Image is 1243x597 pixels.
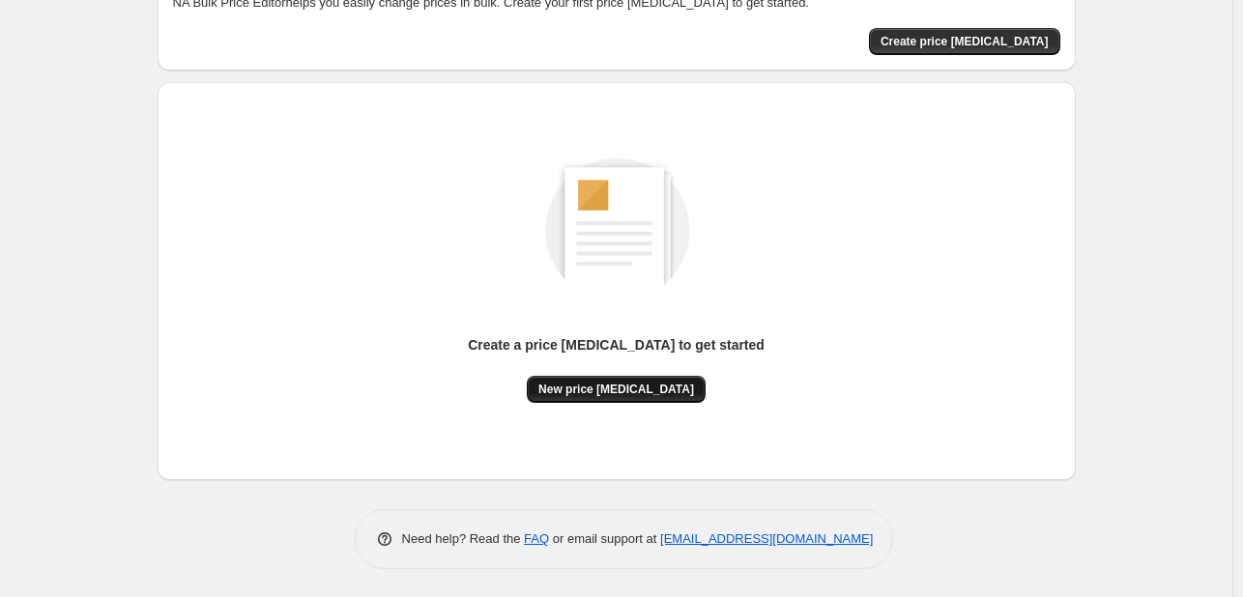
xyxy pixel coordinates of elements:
a: [EMAIL_ADDRESS][DOMAIN_NAME] [660,531,873,546]
p: Create a price [MEDICAL_DATA] to get started [468,335,765,355]
button: New price [MEDICAL_DATA] [527,376,706,403]
span: Need help? Read the [402,531,525,546]
span: Create price [MEDICAL_DATA] [881,34,1049,49]
button: Create price change job [869,28,1060,55]
span: or email support at [549,531,660,546]
span: New price [MEDICAL_DATA] [538,382,694,397]
a: FAQ [524,531,549,546]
